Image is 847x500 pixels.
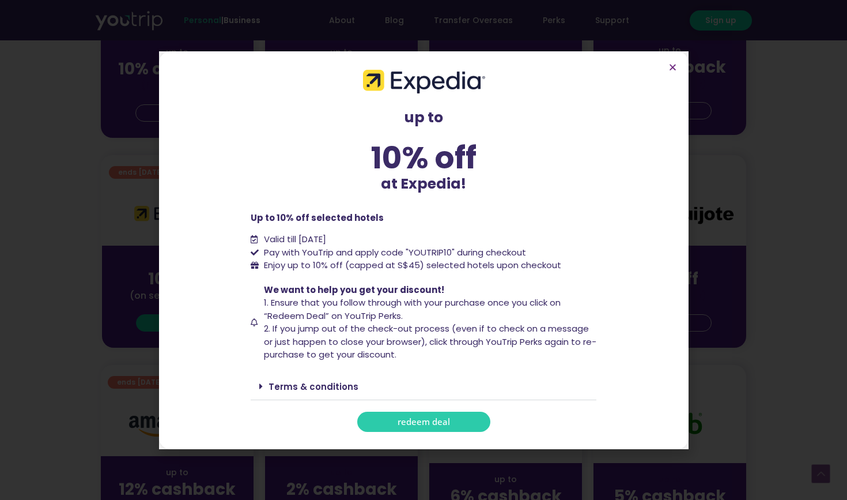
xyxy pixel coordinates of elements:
a: Close [668,63,677,72]
span: redeem deal [398,418,450,426]
p: Up to 10% off selected hotels [251,212,596,225]
a: Terms & conditions [269,381,358,393]
span: Valid till [DATE] [264,233,326,245]
span: 1. Ensure that you follow through with your purchase once you click on “Redeem Deal” on YouTrip P... [264,296,561,322]
span: We want to help you get your discount! [264,284,444,296]
span: Enjoy up to 10% off (capped at S$45) selected hotels upon checkout [261,259,561,272]
div: Terms & conditions [251,373,596,400]
a: redeem deal [357,412,490,432]
div: 10% off [251,142,596,173]
span: 2. If you jump out of the check-out process (even if to check on a message or just happen to clos... [264,322,596,360]
span: Pay with YouTrip and apply code "YOUTRIP10" during checkout [261,246,526,260]
p: up to [251,107,596,129]
p: at Expedia! [251,173,596,195]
